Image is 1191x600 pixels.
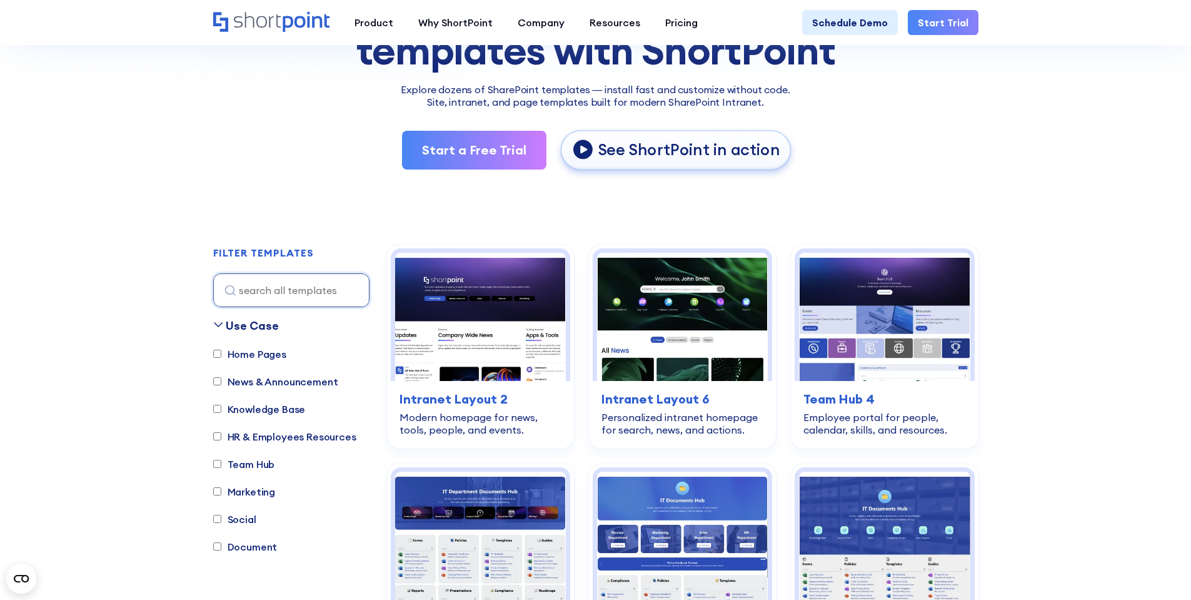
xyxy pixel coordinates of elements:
label: Document [213,539,278,554]
input: Document [213,542,221,551]
input: search all templates [213,273,369,307]
input: News & Announcement [213,377,221,385]
div: Modern homepage for news, tools, people, and events. [400,411,561,436]
iframe: Chat Widget [1128,540,1191,600]
a: open lightbox [561,130,791,170]
div: Personalized intranet homepage for search, news, and actions. [601,411,763,436]
input: Home Pages [213,350,221,358]
div: FILTER TEMPLATES [213,248,314,258]
h2: Site, intranet, and page templates built for modern SharePoint Intranet. [213,97,978,108]
input: HR & Employees Resources [213,432,221,440]
div: Company [518,15,565,30]
input: Knowledge Base [213,405,221,413]
a: Pricing [653,10,710,35]
img: Documents 2 – Document Management Template: Central document hub with alerts, search, and actions. [597,472,768,600]
input: Social [213,515,221,523]
label: Home Pages [213,347,286,362]
img: Team Hub 4 – SharePoint Employee Portal Template: Employee portal for people, calendar, skills, a... [799,253,970,381]
img: Documents 3 – Document Management System Template: All-in-one system for documents, updates, and ... [799,472,970,600]
a: Schedule Demo [802,10,898,35]
a: Product [342,10,406,35]
input: Team Hub [213,460,221,468]
button: Open CMP widget [6,564,36,594]
a: Company [505,10,577,35]
a: Resources [577,10,653,35]
a: Start a Free Trial [402,131,546,170]
label: Team Hub [213,457,275,472]
a: Intranet Layout 2 – SharePoint Homepage Design: Modern homepage for news, tools, people, and even... [387,245,574,449]
div: Employee portal for people, calendar, skills, and resources. [803,411,965,436]
div: Resources [590,15,640,30]
img: Documents 1 – SharePoint Document Library Template: Faster document findability with search, filt... [395,472,566,600]
a: Why ShortPoint [406,10,505,35]
h3: Team Hub 4 [803,390,965,409]
label: Social [213,512,256,527]
img: Intranet Layout 2 – SharePoint Homepage Design: Modern homepage for news, tools, people, and events. [395,253,566,381]
a: Team Hub 4 – SharePoint Employee Portal Template: Employee portal for people, calendar, skills, a... [791,245,978,449]
img: Intranet Layout 6 – SharePoint Homepage Design: Personalized intranet homepage for search, news, ... [597,253,768,381]
label: News & Announcement [213,374,338,389]
p: Explore dozens of SharePoint templates — install fast and customize without code. [213,82,978,97]
div: Product [354,15,393,30]
label: Marketing [213,484,276,499]
div: Pricing [665,15,698,30]
label: Knowledge Base [213,402,306,417]
p: See ShortPoint in action [598,140,780,160]
div: Use Case [226,317,279,334]
label: HR & Employees Resources [213,429,356,444]
a: Home [213,12,329,33]
input: Marketing [213,487,221,496]
div: Why ShortPoint [418,15,493,30]
a: Start Trial [908,10,978,35]
a: Intranet Layout 6 – SharePoint Homepage Design: Personalized intranet homepage for search, news, ... [589,245,776,449]
h3: Intranet Layout 2 [400,390,561,409]
h3: Intranet Layout 6 [601,390,763,409]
